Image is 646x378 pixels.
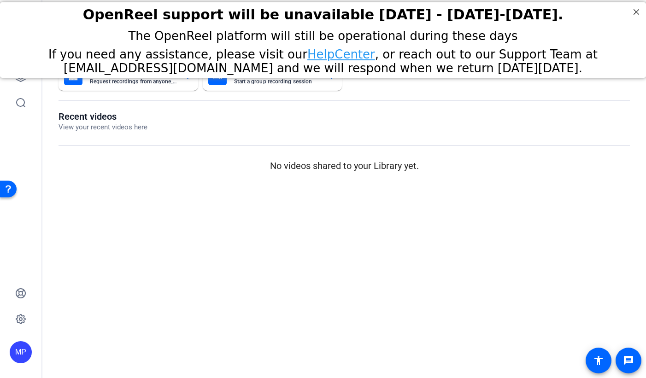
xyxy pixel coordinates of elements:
[59,159,630,173] p: No videos shared to your Library yet.
[10,341,32,363] div: MP
[128,27,517,41] span: The OpenReel platform will still be operational during these days
[234,79,322,84] mat-card-subtitle: Start a group recording session
[59,111,147,122] h1: Recent videos
[593,355,604,366] mat-icon: accessibility
[307,45,375,59] a: HelpCenter
[12,4,634,20] h2: OpenReel support will be unavailable Thursday - Friday, October 16th-17th.
[90,79,178,84] mat-card-subtitle: Request recordings from anyone, anywhere
[59,122,147,133] p: View your recent videos here
[623,355,634,366] mat-icon: message
[630,4,642,16] div: Close Step
[48,45,598,73] span: If you need any assistance, please visit our , or reach out to our Support Team at [EMAIL_ADDRESS...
